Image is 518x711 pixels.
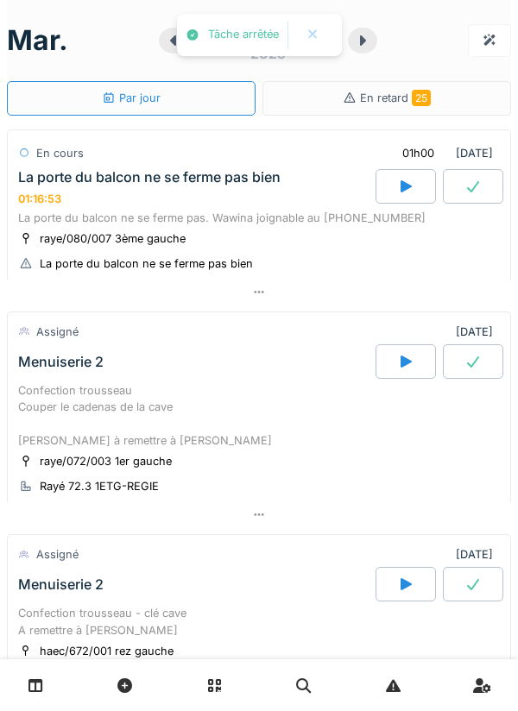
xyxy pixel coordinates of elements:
[18,169,281,186] div: La porte du balcon ne se ferme pas bien
[412,90,431,106] span: 25
[18,354,104,370] div: Menuiserie 2
[40,453,172,469] div: raye/072/003 1er gauche
[7,24,68,57] h1: mar.
[36,546,79,563] div: Assigné
[18,210,500,226] div: La porte du balcon ne se ferme pas. Wawina joignable au [PHONE_NUMBER]
[36,145,84,161] div: En cours
[40,643,174,659] div: haec/672/001 rez gauche
[36,324,79,340] div: Assigné
[18,382,500,449] div: Confection trousseau Couper le cadenas de la cave [PERSON_NAME] à remettre à [PERSON_NAME]
[18,576,104,593] div: Menuiserie 2
[388,137,500,169] div: [DATE]
[40,255,253,272] div: La porte du balcon ne se ferme pas bien
[402,145,434,161] div: 01h00
[102,90,161,106] div: Par jour
[18,605,500,638] div: Confection trousseau - clé cave A remettre à [PERSON_NAME]
[18,192,61,205] div: 01:16:53
[40,230,186,247] div: raye/080/007 3ème gauche
[456,546,500,563] div: [DATE]
[40,478,159,494] div: Rayé 72.3 1ETG-REGIE
[456,324,500,340] div: [DATE]
[208,28,279,42] div: Tâche arrêtée
[360,91,431,104] span: En retard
